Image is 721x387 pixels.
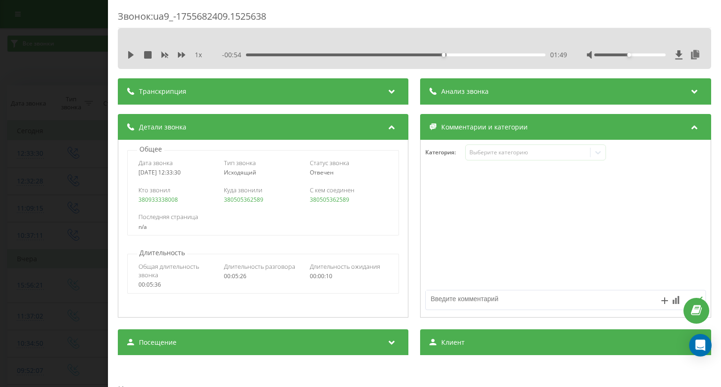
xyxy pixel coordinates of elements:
[139,338,176,347] span: Посещение
[138,159,173,167] span: Дата звонка
[138,224,388,230] div: n/a
[310,196,349,204] a: 380505362589
[310,262,380,271] span: Длительность ожидания
[310,159,349,167] span: Статус звонка
[426,149,466,156] h4: Категория :
[139,87,186,96] span: Транскрипция
[550,50,567,60] span: 01:49
[224,168,257,176] span: Исходящий
[224,186,263,194] span: Куда звонили
[138,169,217,176] div: [DATE] 12:33:30
[137,144,164,154] p: Общее
[138,281,217,288] div: 00:05:36
[689,334,712,357] div: Open Intercom Messenger
[138,196,178,204] a: 380933338008
[628,53,631,57] div: Accessibility label
[442,87,489,96] span: Анализ звонка
[310,273,388,280] div: 00:00:10
[442,53,446,57] div: Accessibility label
[224,262,296,271] span: Длительность разговора
[137,248,187,258] p: Длительность
[224,196,264,204] a: 380505362589
[138,262,217,279] span: Общая длительность звонка
[118,10,711,28] div: Звонок : ua9_-1755682409.1525638
[310,186,354,194] span: С кем соединен
[138,212,198,221] span: Последняя страница
[195,50,202,60] span: 1 x
[442,122,528,132] span: Комментарии и категории
[224,273,303,280] div: 00:05:26
[310,168,334,176] span: Отвечен
[222,50,246,60] span: - 00:54
[442,338,465,347] span: Клиент
[138,186,170,194] span: Кто звонил
[139,122,186,132] span: Детали звонка
[224,159,256,167] span: Тип звонка
[469,149,587,156] div: Выберите категорию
